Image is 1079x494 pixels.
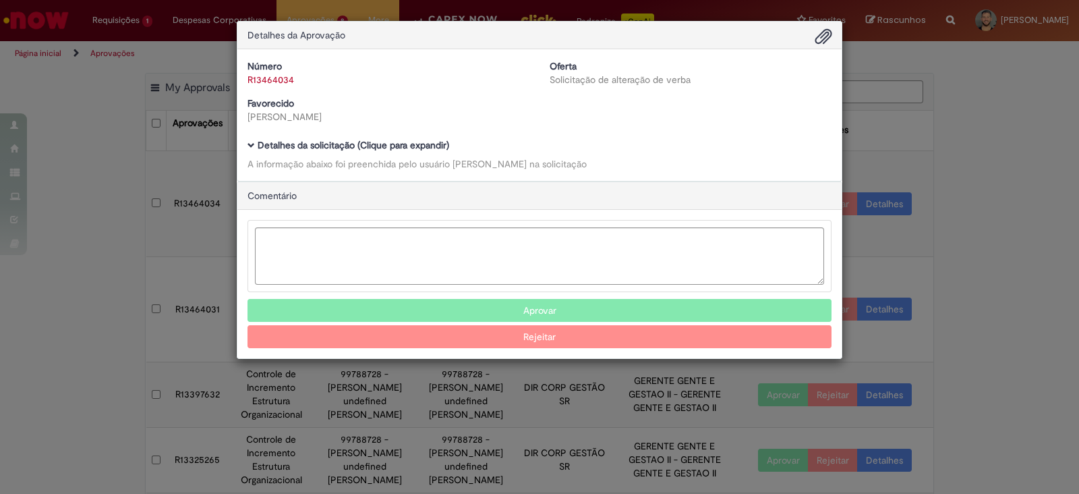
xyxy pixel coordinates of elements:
h5: Detalhes da solicitação (Clique para expandir) [247,140,832,150]
button: Aprovar [247,299,832,322]
a: R13464034 [247,74,294,86]
div: [PERSON_NAME] [247,110,529,123]
div: Solicitação de alteração de verba [550,73,832,86]
div: A informação abaixo foi preenchida pelo usuário [PERSON_NAME] na solicitação [247,157,832,171]
b: Número [247,60,282,72]
span: Comentário [247,190,297,202]
b: Favorecido [247,97,294,109]
b: Oferta [550,60,577,72]
span: Detalhes da Aprovação [247,29,345,41]
b: Detalhes da solicitação (Clique para expandir) [258,139,449,151]
button: Rejeitar [247,325,832,348]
